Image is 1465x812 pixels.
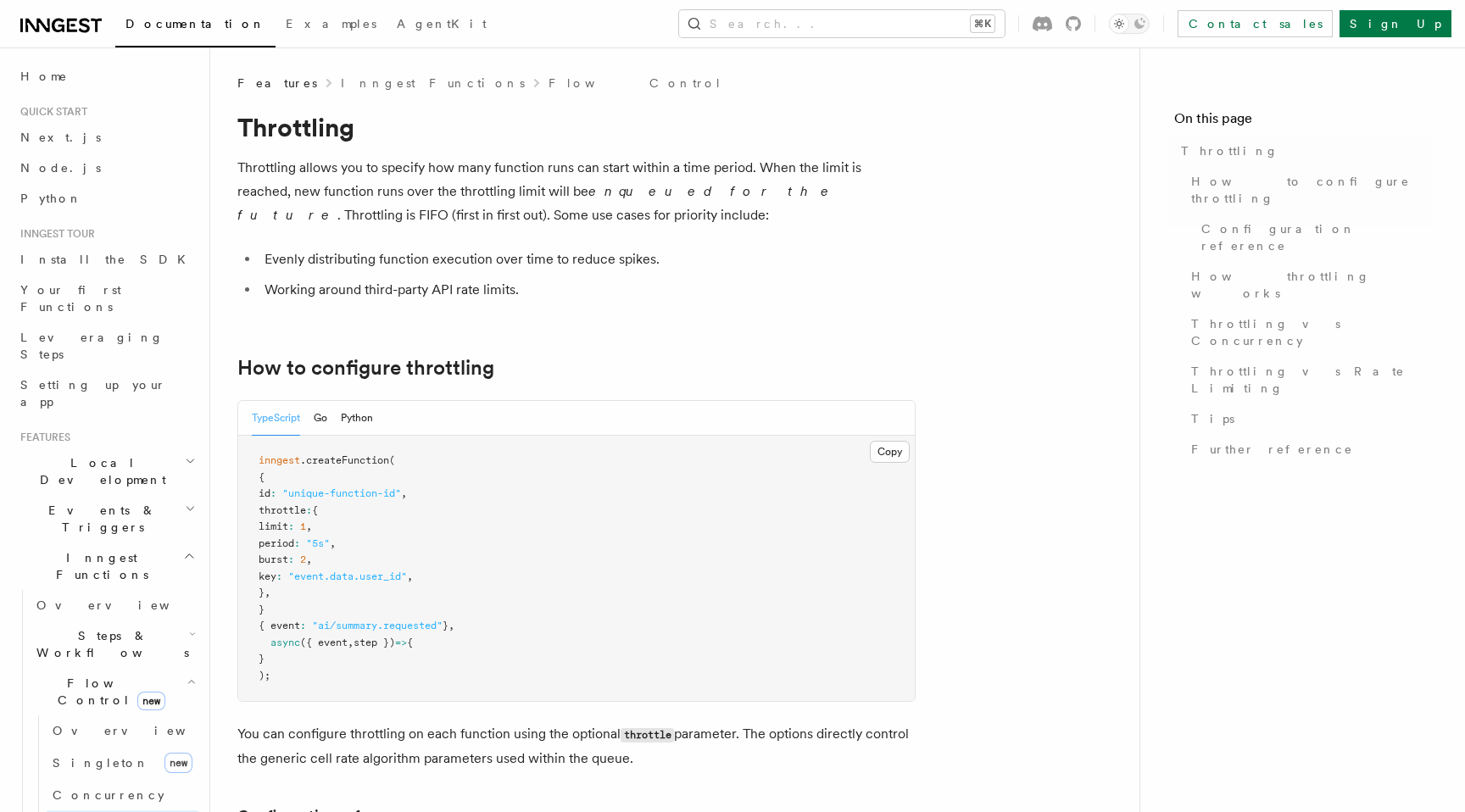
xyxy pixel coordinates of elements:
span: , [306,520,312,532]
span: Features [14,431,70,444]
a: Singletonnew [46,746,199,780]
a: How throttling works [1184,261,1431,309]
span: throttle [259,504,306,516]
a: Throttling [1174,136,1431,166]
span: , [330,537,336,549]
span: step }) [354,637,395,648]
h1: Throttling [237,112,916,142]
span: : [288,520,294,532]
span: period [259,537,294,549]
span: : [306,504,312,516]
span: : [300,620,306,631]
span: id [259,487,270,499]
span: Node.js [20,161,101,175]
span: Inngest Functions [14,549,183,583]
span: Next.js [20,131,101,144]
span: burst [259,553,288,565]
span: Configuration reference [1201,220,1431,254]
a: Inngest Functions [341,75,525,92]
span: "event.data.user_id" [288,570,407,582]
span: { [259,471,265,483]
a: Overview [46,715,199,746]
a: Contact sales [1178,10,1333,37]
span: new [164,753,192,773]
span: Leveraging Steps [20,331,164,361]
a: Home [14,61,199,92]
a: Documentation [115,5,276,47]
a: Sign Up [1340,10,1451,37]
a: Overview [30,590,199,620]
span: Further reference [1191,441,1353,458]
span: Steps & Workflows [30,627,189,661]
span: "unique-function-id" [282,487,401,499]
span: Throttling [1181,142,1278,159]
span: "5s" [306,537,330,549]
a: Further reference [1184,434,1431,464]
a: Setting up your app [14,370,199,417]
span: { [312,504,318,516]
a: Concurrency [46,780,199,810]
span: 2 [300,553,306,565]
span: ({ event [300,637,348,648]
button: Inngest Functions [14,542,199,590]
span: ( [389,454,395,466]
h4: On this page [1174,108,1431,136]
span: } [443,620,448,631]
span: inngest [259,454,300,466]
span: } [259,603,265,615]
span: , [348,637,354,648]
span: : [288,553,294,565]
span: Examples [286,17,376,31]
a: Your first Functions [14,275,199,322]
button: Toggle dark mode [1109,14,1150,34]
a: Examples [276,5,387,46]
button: Events & Triggers [14,495,199,542]
span: Install the SDK [20,253,196,266]
span: Singleton [53,756,149,770]
a: Python [14,183,199,214]
span: , [401,487,407,499]
span: async [270,637,300,648]
span: "ai/summary.requested" [312,620,443,631]
span: : [270,487,276,499]
button: Go [314,401,327,436]
span: Features [237,75,317,92]
a: Node.js [14,153,199,183]
button: Search...⌘K [679,10,1005,37]
a: Throttling vs Concurrency [1184,309,1431,356]
span: Local Development [14,454,185,488]
span: Quick start [14,105,87,119]
li: Working around third-party API rate limits. [259,278,916,302]
span: new [137,692,165,710]
span: 1 [300,520,306,532]
span: } [259,653,265,665]
span: How to configure throttling [1191,173,1431,207]
kbd: ⌘K [971,15,994,32]
span: Python [20,192,82,205]
a: Flow Control [549,75,722,92]
span: : [276,570,282,582]
span: , [448,620,454,631]
span: { [407,637,413,648]
span: { event [259,620,300,631]
span: limit [259,520,288,532]
li: Evenly distributing function execution over time to reduce spikes. [259,247,916,271]
span: Events & Triggers [14,502,185,536]
span: , [407,570,413,582]
a: AgentKit [387,5,497,46]
button: TypeScript [252,401,300,436]
span: AgentKit [397,17,487,31]
a: Configuration reference [1195,214,1431,261]
span: Throttling vs Concurrency [1191,315,1431,349]
span: Your first Functions [20,283,121,314]
span: .createFunction [300,454,389,466]
a: Throttling vs Rate Limiting [1184,356,1431,403]
code: throttle [621,728,674,742]
span: Overview [53,724,227,737]
span: Documentation [125,17,265,31]
button: Local Development [14,448,199,495]
a: Leveraging Steps [14,322,199,370]
span: Home [20,68,68,85]
span: , [265,587,270,598]
span: ); [259,670,270,681]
